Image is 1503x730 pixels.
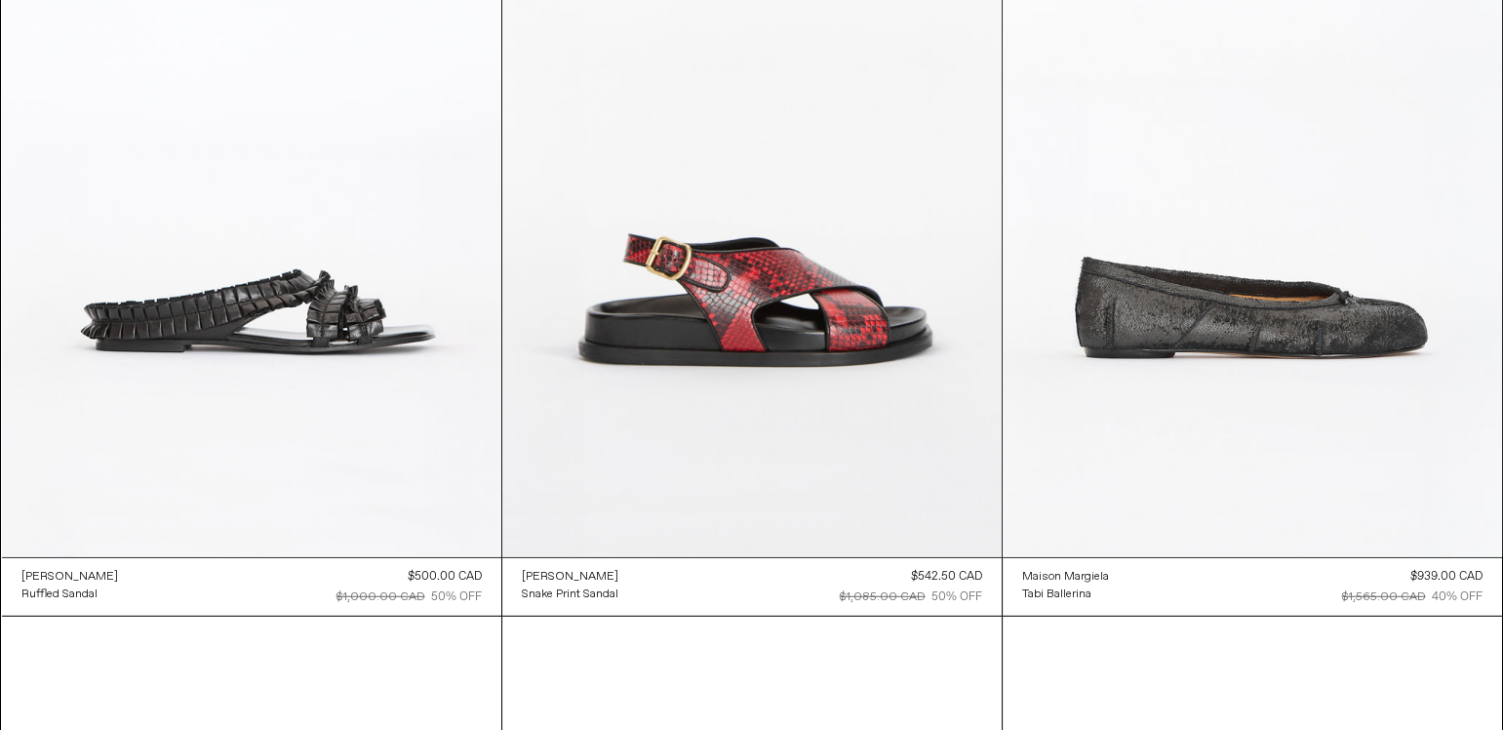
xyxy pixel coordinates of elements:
div: $1,565.00 CAD [1342,588,1426,606]
div: 50% OFF [431,588,482,606]
div: $500.00 CAD [408,568,482,586]
div: $1,000.00 CAD [336,588,425,606]
a: Snake Print Sandal [522,586,618,603]
div: [PERSON_NAME] [522,569,618,586]
div: 40% OFF [1432,588,1483,606]
a: [PERSON_NAME] [522,568,618,586]
a: Ruffled Sandal [21,586,118,603]
a: Maison Margiela [1022,568,1109,586]
div: 50% OFF [931,588,982,606]
div: Tabi Ballerina [1022,587,1091,603]
a: Tabi Ballerina [1022,586,1109,603]
a: [PERSON_NAME] [21,568,118,586]
div: Maison Margiela [1022,569,1109,586]
div: $542.50 CAD [911,568,982,586]
div: $1,085.00 CAD [840,588,926,606]
div: $939.00 CAD [1410,568,1483,586]
div: [PERSON_NAME] [21,569,118,586]
div: Snake Print Sandal [522,587,618,603]
div: Ruffled Sandal [21,587,98,603]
